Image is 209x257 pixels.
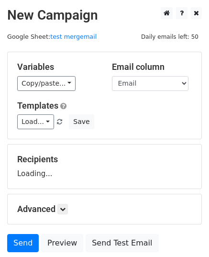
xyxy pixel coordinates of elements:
[41,234,83,252] a: Preview
[138,32,202,42] span: Daily emails left: 50
[17,154,192,179] div: Loading...
[112,62,192,72] h5: Email column
[17,114,54,129] a: Load...
[17,204,192,214] h5: Advanced
[17,76,76,91] a: Copy/paste...
[17,154,192,165] h5: Recipients
[7,7,202,23] h2: New Campaign
[138,33,202,40] a: Daily emails left: 50
[17,101,58,111] a: Templates
[17,62,98,72] h5: Variables
[69,114,94,129] button: Save
[7,234,39,252] a: Send
[50,33,97,40] a: test mergemail
[86,234,158,252] a: Send Test Email
[7,33,97,40] small: Google Sheet:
